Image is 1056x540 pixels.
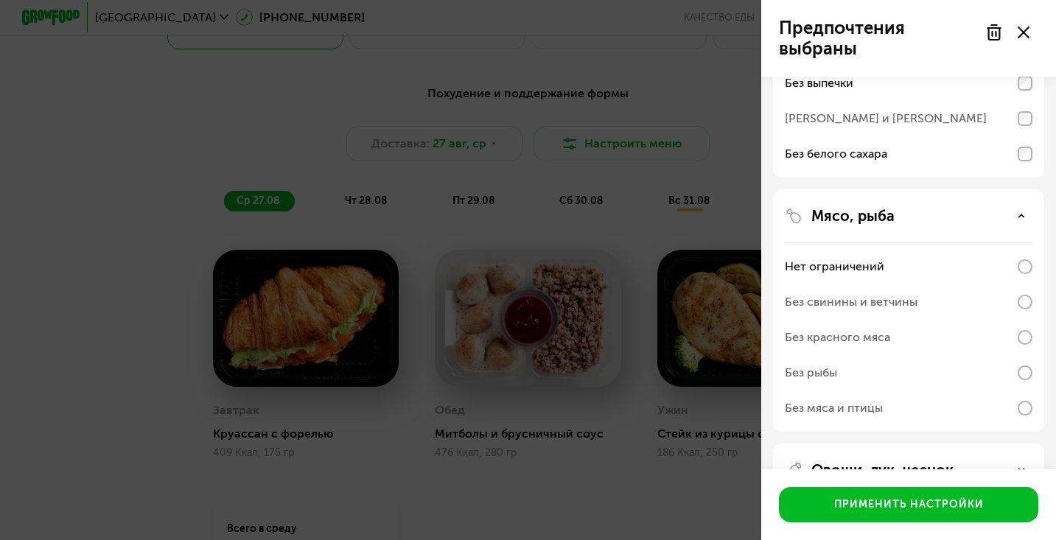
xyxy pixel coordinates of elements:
[785,258,884,276] div: Нет ограничений
[785,145,887,163] div: Без белого сахара
[785,399,883,417] div: Без мяса и птицы
[785,364,837,382] div: Без рыбы
[779,487,1038,522] button: Применить настройки
[834,497,984,512] div: Применить настройки
[785,293,917,311] div: Без свинины и ветчины
[785,74,853,92] div: Без выпечки
[785,110,987,127] div: [PERSON_NAME] и [PERSON_NAME]
[811,461,954,479] p: Овощи, лук, чеснок
[811,207,895,225] p: Мясо, рыба
[785,329,890,346] div: Без красного мяса
[779,18,976,59] p: Предпочтения выбраны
